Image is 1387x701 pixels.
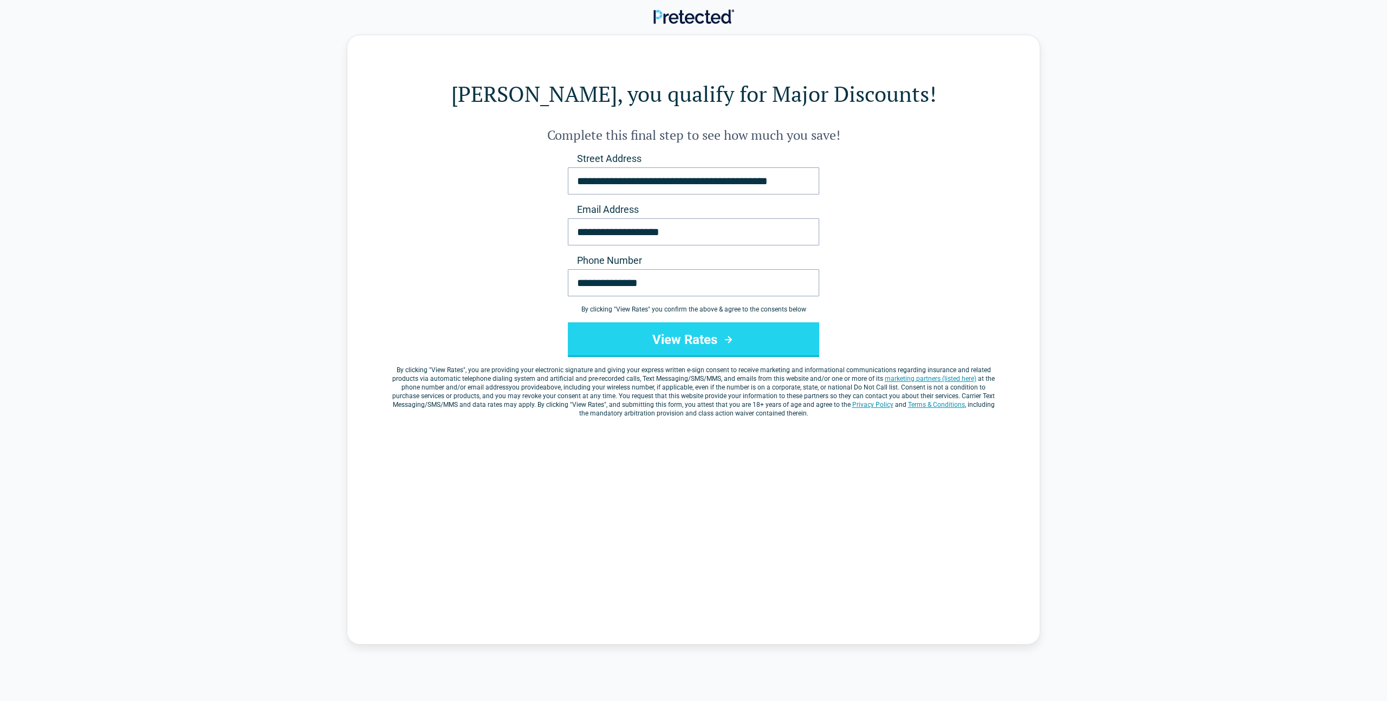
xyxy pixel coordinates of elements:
[568,152,819,165] label: Street Address
[568,203,819,216] label: Email Address
[431,366,463,374] span: View Rates
[885,375,976,382] a: marketing partners (listed here)
[391,366,996,418] label: By clicking " ", you are providing your electronic signature and giving your express written e-si...
[391,126,996,144] h2: Complete this final step to see how much you save!
[391,79,996,109] h1: [PERSON_NAME], you qualify for Major Discounts!
[908,401,965,408] a: Terms & Conditions
[568,322,819,357] button: View Rates
[852,401,893,408] a: Privacy Policy
[568,305,819,314] div: By clicking " View Rates " you confirm the above & agree to the consents below
[568,254,819,267] label: Phone Number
